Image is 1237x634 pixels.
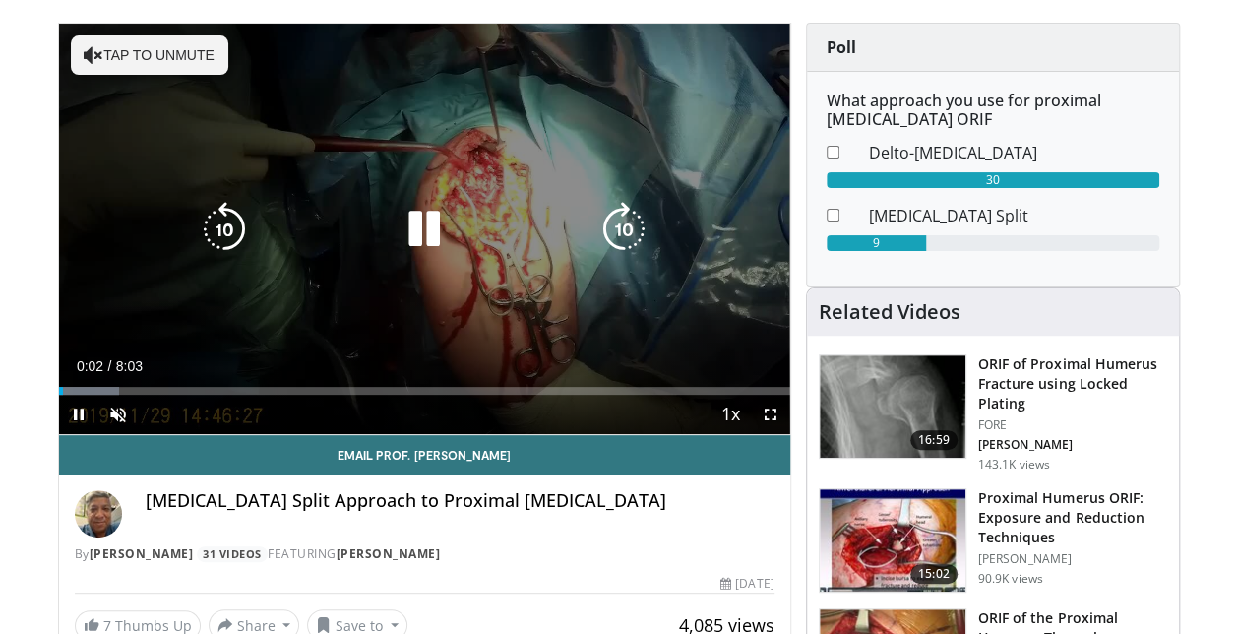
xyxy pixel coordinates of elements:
div: By FEATURING [75,545,774,563]
h6: What approach you use for proximal [MEDICAL_DATA] ORIF [827,92,1159,129]
a: [PERSON_NAME] [90,545,194,562]
span: / [108,358,112,374]
img: Avatar [75,490,122,538]
button: Pause [59,395,98,434]
a: 31 Videos [197,546,269,563]
button: Fullscreen [751,395,790,434]
span: 0:02 [77,358,103,374]
a: Email Prof. [PERSON_NAME] [59,435,790,475]
a: 16:59 ORIF of Proximal Humerus Fracture using Locked Plating FORE [PERSON_NAME] 143.1K views [819,354,1167,473]
p: 90.9K views [978,571,1043,587]
span: 8:03 [116,358,143,374]
a: 15:02 Proximal Humerus ORIF: Exposure and Reduction Techniques [PERSON_NAME] 90.9K views [819,488,1167,593]
dd: Delto-[MEDICAL_DATA] [854,141,1174,164]
img: Mighell_-_Locked_Plating_for_Proximal_Humerus_Fx_100008672_2.jpg.150x105_q85_crop-smart_upscale.jpg [820,355,965,458]
div: [DATE] [720,575,773,593]
button: Unmute [98,395,138,434]
span: 16:59 [910,430,958,450]
strong: Poll [827,36,856,58]
p: [PERSON_NAME] [978,437,1167,453]
div: Progress Bar [59,387,790,395]
button: Playback Rate [711,395,751,434]
dd: [MEDICAL_DATA] Split [854,204,1174,227]
p: [PERSON_NAME] [978,551,1167,567]
p: FORE [978,417,1167,433]
p: 143.1K views [978,457,1050,473]
img: gardener_hum_1.png.150x105_q85_crop-smart_upscale.jpg [820,489,965,592]
video-js: Video Player [59,24,790,435]
button: Tap to unmute [71,35,228,75]
div: 9 [827,235,926,251]
h3: ORIF of Proximal Humerus Fracture using Locked Plating [978,354,1167,413]
h4: Related Videos [819,300,960,324]
a: [PERSON_NAME] [337,545,441,562]
span: 15:02 [910,564,958,584]
h3: Proximal Humerus ORIF: Exposure and Reduction Techniques [978,488,1167,547]
h4: [MEDICAL_DATA] Split Approach to Proximal [MEDICAL_DATA] [146,490,774,512]
div: 30 [827,172,1159,188]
